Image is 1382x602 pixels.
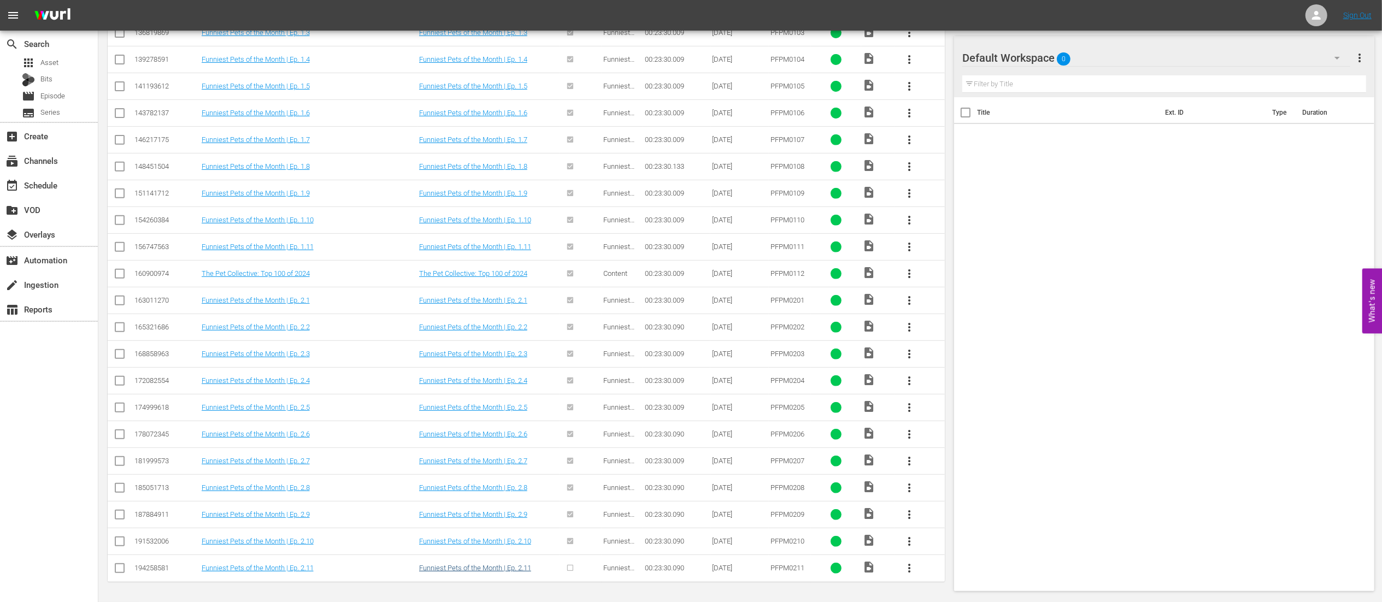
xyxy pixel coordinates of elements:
[1158,97,1266,128] th: Ext. ID
[603,564,637,588] span: Funniest Pets of the Month
[896,528,922,554] button: more_vert
[40,57,58,68] span: Asset
[202,564,314,572] a: Funniest Pets of the Month | Ep. 2.11
[419,537,531,545] a: Funniest Pets of the Month | Ep. 2.10
[22,56,35,69] span: Asset
[903,562,916,575] span: more_vert
[903,133,916,146] span: more_vert
[134,82,198,90] div: 141193612
[134,135,198,144] div: 146217175
[134,376,198,385] div: 172082554
[5,130,19,143] span: Create
[1353,51,1366,64] span: more_vert
[863,79,876,92] span: Video
[40,91,65,102] span: Episode
[863,320,876,333] span: Video
[419,296,527,304] a: Funniest Pets of the Month | Ep. 2.1
[712,82,767,90] div: [DATE]
[863,560,876,574] span: Video
[603,457,637,481] span: Funniest Pets of the Month
[712,483,767,492] div: [DATE]
[134,403,198,411] div: 174999618
[903,187,916,200] span: more_vert
[771,243,804,251] span: PFPM0111
[603,296,637,321] span: Funniest Pets of the Month
[645,457,709,465] div: 00:23:30.009
[863,213,876,226] span: Video
[903,240,916,253] span: more_vert
[771,55,804,63] span: PFPM0104
[603,510,637,535] span: Funniest Pets of the Month
[645,483,709,492] div: 00:23:30.090
[863,373,876,386] span: Video
[5,204,19,217] span: VOD
[202,28,310,37] a: Funniest Pets of the Month | Ep. 1.3
[603,483,637,508] span: Funniest Pets of the Month
[903,401,916,414] span: more_vert
[896,314,922,340] button: more_vert
[202,296,310,304] a: Funniest Pets of the Month | Ep. 2.1
[771,350,804,358] span: PFPM0203
[603,403,637,428] span: Funniest Pets of the Month
[903,80,916,93] span: more_vert
[202,403,310,411] a: Funniest Pets of the Month | Ep. 2.5
[863,346,876,359] span: Video
[863,52,876,65] span: Video
[603,269,627,278] span: Content
[134,296,198,304] div: 163011270
[645,28,709,37] div: 00:23:30.009
[202,55,310,63] a: Funniest Pets of the Month | Ep. 1.4
[645,376,709,385] div: 00:23:30.009
[863,507,876,520] span: Video
[1057,48,1071,70] span: 0
[712,243,767,251] div: [DATE]
[712,510,767,518] div: [DATE]
[645,403,709,411] div: 00:23:30.009
[603,216,637,240] span: Funniest Pets of the Month
[896,421,922,447] button: more_vert
[202,269,310,278] a: The Pet Collective: Top 100 of 2024
[5,254,19,267] span: Automation
[712,28,767,37] div: [DATE]
[419,269,527,278] a: The Pet Collective: Top 100 of 2024
[202,216,314,224] a: Funniest Pets of the Month | Ep. 1.10
[134,510,198,518] div: 187884911
[903,294,916,307] span: more_vert
[771,162,804,170] span: PFPM0108
[771,564,804,572] span: PFPM0211
[903,321,916,334] span: more_vert
[712,216,767,224] div: [DATE]
[202,243,314,251] a: Funniest Pets of the Month | Ep. 1.11
[202,376,310,385] a: Funniest Pets of the Month | Ep. 2.4
[40,74,52,85] span: Bits
[7,9,20,22] span: menu
[903,428,916,441] span: more_vert
[771,296,804,304] span: PFPM0201
[134,537,198,545] div: 191532006
[771,269,804,278] span: PFPM0112
[419,323,527,331] a: Funniest Pets of the Month | Ep. 2.2
[903,374,916,387] span: more_vert
[603,537,637,562] span: Funniest Pets of the Month
[896,341,922,367] button: more_vert
[771,457,804,465] span: PFPM0207
[645,189,709,197] div: 00:23:30.009
[202,82,310,90] a: Funniest Pets of the Month | Ep. 1.5
[202,430,310,438] a: Funniest Pets of the Month | Ep. 2.6
[134,28,198,37] div: 136819869
[202,483,310,492] a: Funniest Pets of the Month | Ep. 2.8
[712,109,767,117] div: [DATE]
[896,501,922,528] button: more_vert
[603,323,637,347] span: Funniest Pets of the Month
[903,267,916,280] span: more_vert
[419,55,527,63] a: Funniest Pets of the Month | Ep. 1.4
[645,55,709,63] div: 00:23:30.009
[202,510,310,518] a: Funniest Pets of the Month | Ep. 2.9
[134,55,198,63] div: 139278591
[202,323,310,331] a: Funniest Pets of the Month | Ep. 2.2
[863,105,876,119] span: Video
[645,510,709,518] div: 00:23:30.090
[896,394,922,421] button: more_vert
[771,216,804,224] span: PFPM0110
[896,100,922,126] button: more_vert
